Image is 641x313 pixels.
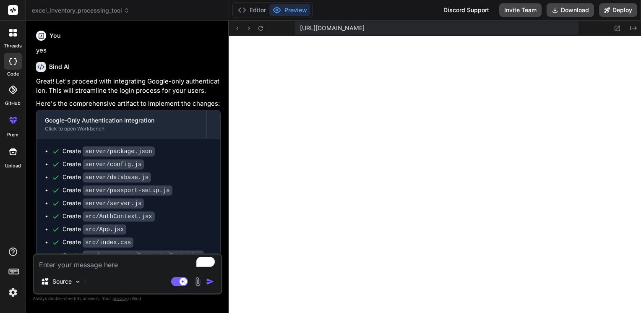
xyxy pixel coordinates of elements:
iframe: Preview [229,36,641,313]
label: Upload [5,162,21,170]
span: excel_inventory_processing_tool [32,6,130,15]
code: server/package.json [83,146,155,156]
div: Create [63,212,155,221]
textarea: To enrich screen reader interactions, please activate Accessibility in Grammarly extension settings [34,255,221,270]
img: settings [6,285,20,300]
div: Google-Only Authentication Integration [45,116,198,125]
div: Discord Support [438,3,494,17]
div: Create [63,186,172,195]
div: Create [63,160,144,169]
p: Always double-check its answers. Your in Bind [33,295,222,303]
div: Create [63,225,126,234]
code: server/server.js [83,198,144,209]
h6: Bind AI [49,63,70,71]
code: server/passport-setup.js [83,185,172,196]
p: Great! Let's proceed with integrating Google-only authentication. This will streamline the login ... [36,77,221,96]
button: Preview [269,4,310,16]
img: Pick Models [74,278,81,285]
img: attachment [193,277,203,287]
div: Create [63,147,155,156]
button: Download [547,3,594,17]
code: server/database.js [83,172,151,183]
div: Create [63,173,151,182]
span: privacy [112,296,128,301]
button: Google-Only Authentication IntegrationClick to open Workbench [36,110,206,138]
code: src/components/ProtectedRoute.jsx [83,250,204,261]
button: Deploy [599,3,637,17]
code: src/AuthContext.jsx [83,211,155,222]
p: yes [36,46,221,55]
span: [URL][DOMAIN_NAME] [300,24,365,32]
label: threads [4,42,22,50]
p: Source [52,277,72,286]
img: icon [206,277,214,286]
label: prem [7,131,18,138]
h6: You [50,31,61,40]
div: Click to open Workbench [45,125,198,132]
div: Create [63,251,204,260]
code: src/index.css [83,237,133,248]
label: code [7,70,19,78]
code: server/config.js [83,159,144,170]
button: Invite Team [499,3,542,17]
div: Create [63,238,133,247]
p: Here's the comprehensive artifact to implement the changes: [36,99,221,109]
div: Create [63,199,144,208]
label: GitHub [5,100,21,107]
button: Editor [235,4,269,16]
code: src/App.jsx [83,224,126,235]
